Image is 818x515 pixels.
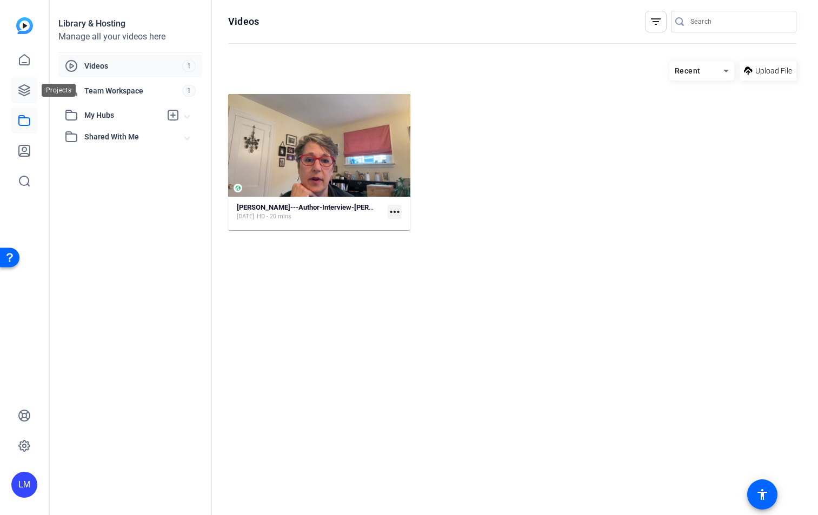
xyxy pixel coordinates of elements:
[228,15,259,28] h1: Videos
[756,488,769,501] mat-icon: accessibility
[388,205,402,219] mat-icon: more_horiz
[42,84,76,97] div: Projects
[16,17,33,34] img: blue-gradient.svg
[182,60,196,72] span: 1
[237,203,383,221] a: [PERSON_NAME]---Author-Interview-[PERSON_NAME]-2025-02-28-14-03-09-185-0[DATE]HD - 20 mins
[237,212,254,221] span: [DATE]
[84,61,182,71] span: Videos
[675,66,701,75] span: Recent
[740,61,796,81] button: Upload File
[11,472,37,498] div: LM
[84,110,161,121] span: My Hubs
[58,17,202,30] div: Library & Hosting
[182,85,196,97] span: 1
[84,85,182,96] span: Team Workspace
[755,65,792,77] span: Upload File
[690,15,788,28] input: Search
[257,212,291,221] span: HD - 20 mins
[237,203,497,211] strong: [PERSON_NAME]---Author-Interview-[PERSON_NAME]-2025-02-28-14-03-09-185-0
[649,15,662,28] mat-icon: filter_list
[58,104,202,126] mat-expansion-panel-header: My Hubs
[58,30,202,43] div: Manage all your videos here
[58,126,202,148] mat-expansion-panel-header: Shared With Me
[84,131,185,143] span: Shared With Me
